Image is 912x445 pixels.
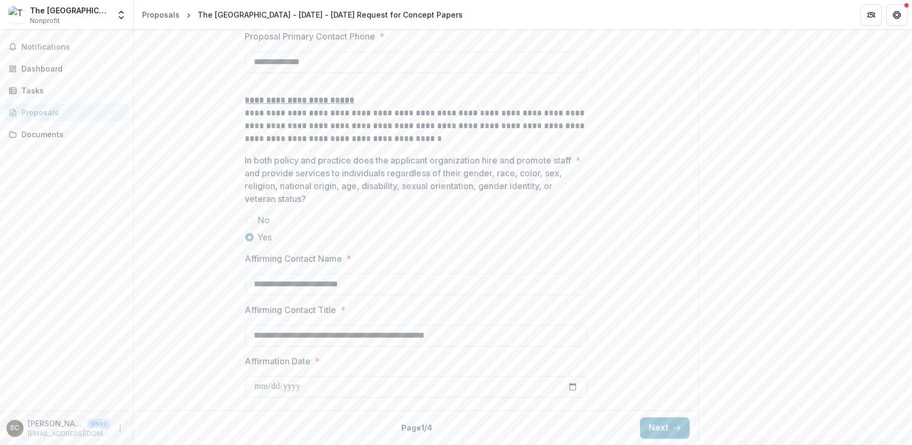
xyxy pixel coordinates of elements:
[861,4,882,26] button: Partners
[21,43,124,52] span: Notifications
[245,154,572,205] p: In both policy and practice does the applicant organization hire and promote staff and provide se...
[11,425,20,432] div: Scott Cook
[245,252,342,265] p: Affirming Contact Name
[21,85,120,96] div: Tasks
[401,422,432,433] p: Page 1 / 4
[198,9,463,20] div: The [GEOGRAPHIC_DATA] - [DATE] - [DATE] Request for Concept Papers
[886,4,908,26] button: Get Help
[21,129,120,140] div: Documents
[245,303,337,316] p: Affirming Contact Title
[21,63,120,74] div: Dashboard
[9,6,26,24] img: The University of Chicago
[28,429,110,439] p: [EMAIL_ADDRESS][DOMAIN_NAME]
[245,30,376,43] p: Proposal Primary Contact Phone
[114,4,129,26] button: Open entity switcher
[142,9,180,20] div: Proposals
[258,231,272,244] span: Yes
[30,16,60,26] span: Nonprofit
[21,107,120,118] div: Proposals
[4,126,129,143] a: Documents
[245,355,311,368] p: Affirmation Date
[4,82,129,99] a: Tasks
[4,38,129,56] button: Notifications
[28,418,83,429] p: [PERSON_NAME]
[4,104,129,121] a: Proposals
[30,5,110,16] div: The [GEOGRAPHIC_DATA]
[138,7,467,22] nav: breadcrumb
[640,417,690,439] button: Next
[138,7,184,22] a: Proposals
[258,214,270,227] span: No
[88,419,110,428] p: User
[114,422,127,435] button: More
[4,60,129,77] a: Dashboard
